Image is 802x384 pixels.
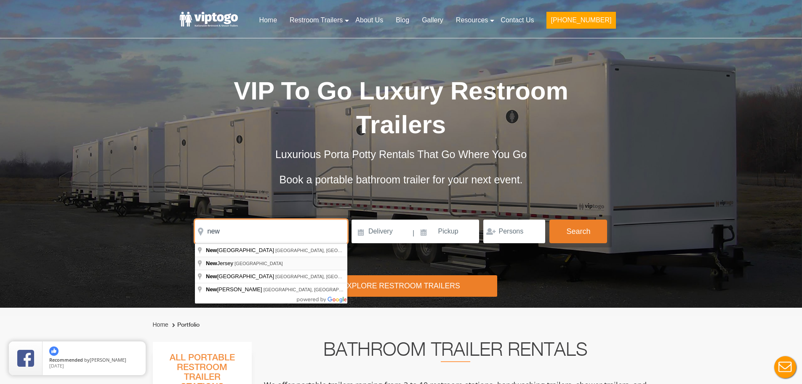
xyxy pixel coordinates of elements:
[416,220,480,243] input: Pickup
[234,77,568,139] span: VIP To Go Luxury Restroom Trailers
[195,220,347,243] input: Where do you need your restroom?
[153,321,168,328] a: Home
[279,174,522,185] span: Book a portable bathroom trailer for your next event.
[540,11,622,34] a: [PHONE_NUMBER]
[49,363,64,369] span: [DATE]
[206,247,275,253] span: [GEOGRAPHIC_DATA]
[450,11,494,30] a: Resources
[206,286,264,293] span: [PERSON_NAME]
[483,220,545,243] input: Persons
[206,273,275,279] span: [GEOGRAPHIC_DATA]
[206,247,217,253] span: New
[305,275,497,297] div: Explore Restroom Trailers
[416,11,450,30] a: Gallery
[494,11,540,30] a: Contact Us
[349,11,389,30] a: About Us
[49,357,139,363] span: by
[768,350,802,384] button: Live Chat
[234,261,283,266] span: [GEOGRAPHIC_DATA]
[275,274,374,279] span: [GEOGRAPHIC_DATA], [GEOGRAPHIC_DATA]
[206,260,234,266] span: Jersey
[352,220,412,243] input: Delivery
[206,260,217,266] span: New
[206,286,217,293] span: New
[263,342,648,362] h2: Bathroom Trailer Rentals
[17,350,34,367] img: Review Rating
[275,148,527,160] span: Luxurious Porta Potty Rentals That Go Where You Go
[49,357,83,363] span: Recommended
[283,11,349,30] a: Restroom Trailers
[546,12,615,29] button: [PHONE_NUMBER]
[389,11,416,30] a: Blog
[90,357,126,363] span: [PERSON_NAME]
[170,320,200,330] li: Portfolio
[206,273,217,279] span: New
[264,287,362,292] span: [GEOGRAPHIC_DATA], [GEOGRAPHIC_DATA]
[549,220,607,243] button: Search
[413,220,414,247] span: |
[253,11,283,30] a: Home
[49,346,59,356] img: thumbs up icon
[275,248,374,253] span: [GEOGRAPHIC_DATA], [GEOGRAPHIC_DATA]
